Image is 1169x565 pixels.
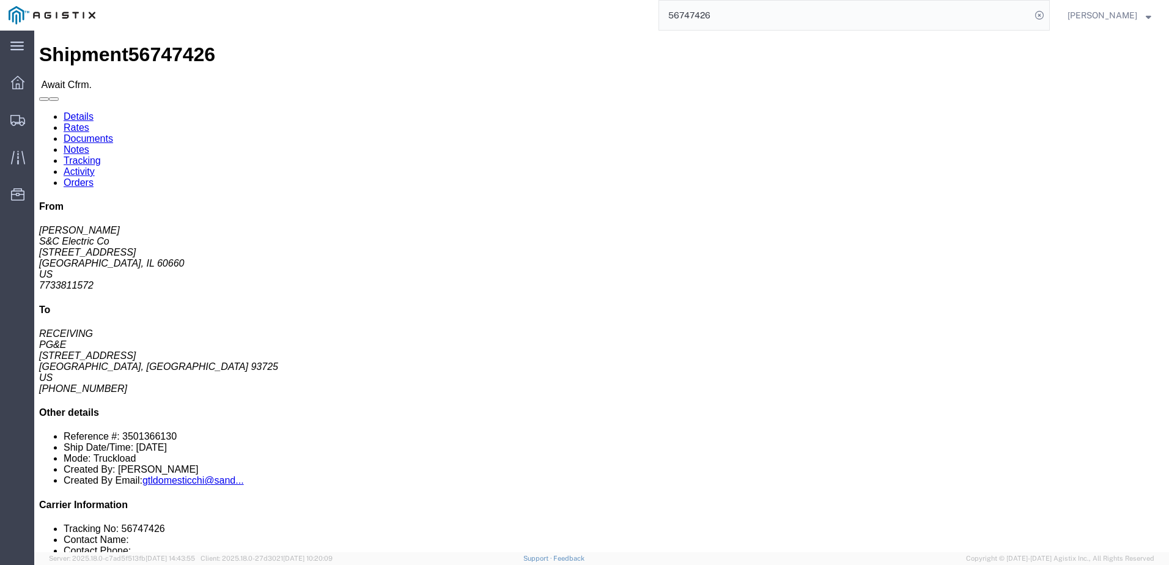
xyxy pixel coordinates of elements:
[9,6,95,24] img: logo
[553,555,584,562] a: Feedback
[49,555,195,562] span: Server: 2025.18.0-c7ad5f513fb
[34,31,1169,552] iframe: FS Legacy Container
[523,555,554,562] a: Support
[146,555,195,562] span: [DATE] 14:43:55
[1067,8,1152,23] button: [PERSON_NAME]
[201,555,333,562] span: Client: 2025.18.0-27d3021
[966,553,1154,564] span: Copyright © [DATE]-[DATE] Agistix Inc., All Rights Reserved
[283,555,333,562] span: [DATE] 10:20:09
[1068,9,1137,22] span: Justin Chao
[659,1,1031,30] input: Search for shipment number, reference number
